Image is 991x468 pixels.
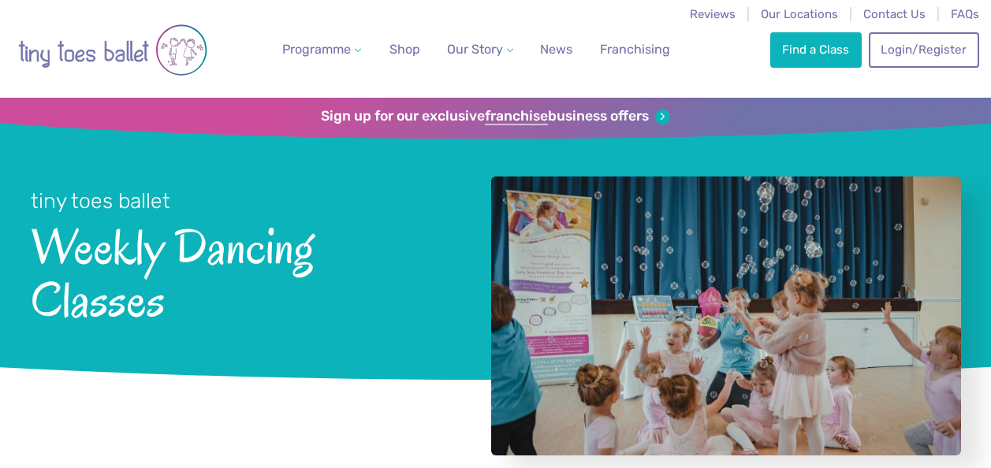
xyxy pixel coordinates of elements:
[869,32,979,67] a: Login/Register
[18,10,207,90] img: tiny toes ballet
[383,34,427,65] a: Shop
[540,42,572,57] span: News
[485,108,548,125] strong: franchise
[282,42,351,57] span: Programme
[951,7,979,21] a: FAQs
[770,32,862,67] a: Find a Class
[690,7,736,21] a: Reviews
[389,42,420,57] span: Shop
[447,42,503,57] span: Our Story
[863,7,926,21] a: Contact Us
[31,215,449,326] span: Weekly Dancing Classes
[594,34,676,65] a: Franchising
[600,42,670,57] span: Franchising
[761,7,838,21] a: Our Locations
[276,34,367,65] a: Programme
[31,188,170,214] small: tiny toes ballet
[321,108,670,125] a: Sign up for our exclusivefranchisebusiness offers
[534,34,579,65] a: News
[441,34,520,65] a: Our Story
